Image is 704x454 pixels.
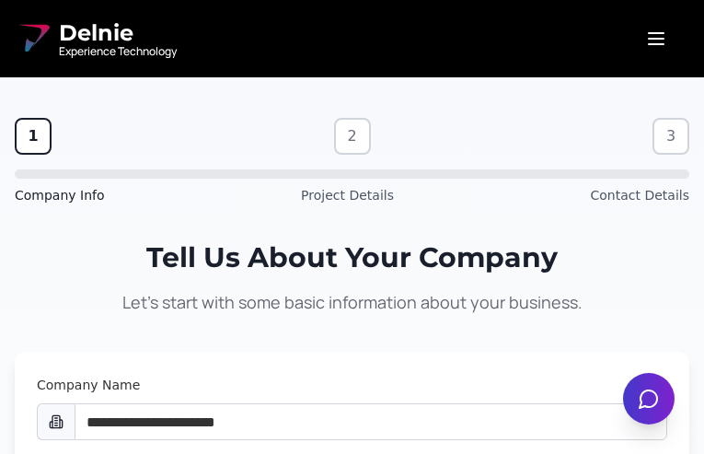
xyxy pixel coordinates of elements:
[15,20,52,57] img: Delnie Logo
[15,241,689,274] h1: Tell Us About Your Company
[37,378,140,392] label: Company Name
[15,18,177,59] a: Delnie Logo Full
[347,125,356,147] span: 2
[623,373,675,425] button: Open chat
[15,186,105,204] span: Company Info
[623,20,689,57] button: Open menu
[59,44,177,59] span: Experience Technology
[591,186,689,204] span: Contact Details
[28,125,38,147] span: 1
[15,289,689,315] p: Let's start with some basic information about your business.
[59,18,177,48] span: Delnie
[301,186,394,204] span: Project Details
[666,125,675,147] span: 3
